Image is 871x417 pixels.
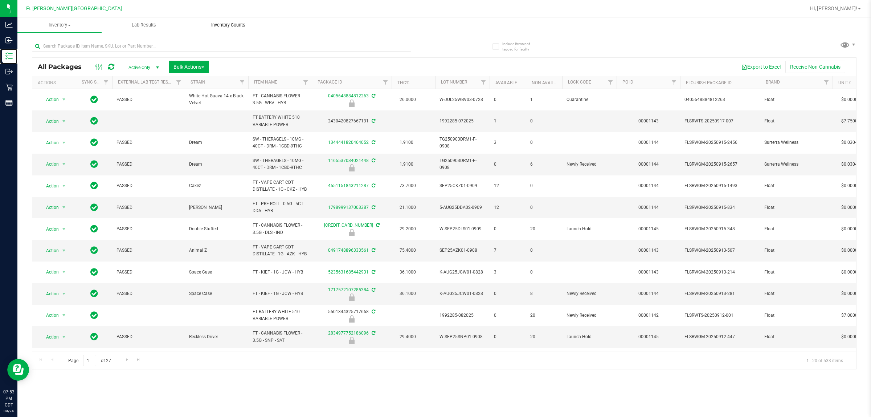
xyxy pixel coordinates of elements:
[371,205,375,210] span: Sync from Compliance System
[5,21,13,28] inline-svg: Analytics
[40,181,59,191] span: Action
[494,139,522,146] span: 3
[116,161,180,168] span: PASSED
[494,226,522,232] span: 0
[530,96,558,103] span: 1
[684,226,756,232] span: FLSRWGM-20250915-348
[371,248,375,253] span: Sync from Compliance System
[764,139,828,146] span: Surterra Wellness
[90,224,98,234] span: In Sync
[5,37,13,44] inline-svg: Inbound
[764,96,828,103] span: Float
[40,159,59,169] span: Action
[530,333,558,340] span: 20
[189,139,244,146] span: Dream
[380,76,392,89] a: Filter
[189,269,244,276] span: Space Case
[833,348,869,369] td: $0.00000
[40,202,59,212] span: Action
[764,118,828,125] span: Float
[90,181,98,191] span: In Sync
[102,17,186,33] a: Lab Results
[116,290,180,297] span: PASSED
[833,305,869,326] td: $7.00000
[253,157,307,171] span: SW - THERAGELS - 10MG - 40CT - DRM - 1CBD-9THC
[638,270,659,275] a: 00001143
[684,312,756,319] span: FLSRWTS-20250912-001
[375,223,380,228] span: Sync from Compliance System
[439,136,485,150] span: TG250903DRM1-F-0908
[764,247,828,254] span: Float
[785,61,845,73] button: Receive Non-Cannabis
[40,246,59,256] span: Action
[737,61,785,73] button: Export to Excel
[371,140,375,145] span: Sync from Compliance System
[530,226,558,232] span: 20
[116,182,180,189] span: PASSED
[116,96,180,103] span: PASSED
[684,96,756,103] span: 0405648884812263
[833,175,869,197] td: $0.00000
[40,289,59,299] span: Action
[201,22,255,28] span: Inventory Counts
[38,80,73,85] div: Actions
[821,76,833,89] a: Filter
[311,118,393,125] div: 2430420827667131
[567,161,612,168] span: Newly Received
[532,80,564,85] a: Non-Available
[116,139,180,146] span: PASSED
[766,80,780,85] a: Brand
[833,326,869,348] td: $0.00000
[90,137,98,147] span: In Sync
[396,159,417,170] span: 1.9100
[82,80,110,85] a: Sync Status
[90,159,98,169] span: In Sync
[495,80,517,85] a: Available
[60,181,69,191] span: select
[90,116,98,126] span: In Sync
[567,226,612,232] span: Launch Hold
[253,330,307,344] span: FT - CANNABIS FLOWER - 3.5G - SNP - SAT
[530,290,558,297] span: 8
[568,80,591,85] a: Lock Code
[838,80,860,85] a: Unit Cost
[622,80,633,85] a: PO ID
[90,94,98,105] span: In Sync
[439,247,485,254] span: SEP25AZK01-0908
[328,287,369,292] a: 1717572107285384
[189,182,244,189] span: Cakez
[833,197,869,218] td: $0.00000
[328,140,369,145] a: 1344441820464052
[684,247,756,254] span: FLSRWGM-20250913-507
[439,226,485,232] span: W-SEP25DLS01-0909
[116,269,180,276] span: PASSED
[122,355,132,365] a: Go to the next page
[833,240,869,262] td: $0.00000
[638,183,659,188] a: 00001144
[494,269,522,276] span: 3
[638,226,659,231] a: 00001145
[397,80,409,85] a: THC%
[90,267,98,277] span: In Sync
[396,94,420,105] span: 26.0000
[396,332,420,342] span: 29.4000
[371,309,375,314] span: Sync from Compliance System
[253,269,307,276] span: FT - KIEF - 1G - JCW - HYB
[494,182,522,189] span: 12
[638,118,659,124] a: 00001143
[62,355,117,366] span: Page of 27
[439,118,485,125] span: 1992285-072025
[173,76,185,89] a: Filter
[439,182,485,189] span: SEP25CKZ01-0909
[530,161,558,168] span: 6
[328,158,369,163] a: 1165537034021448
[494,96,522,103] span: 0
[7,359,29,381] iframe: Resource center
[328,331,369,336] a: 2834977752186096
[638,334,659,339] a: 00001145
[311,229,393,236] div: Launch Hold
[328,270,369,275] a: 5235631685442931
[833,262,869,283] td: $0.00000
[396,245,420,256] span: 75.4000
[833,218,869,240] td: $0.00000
